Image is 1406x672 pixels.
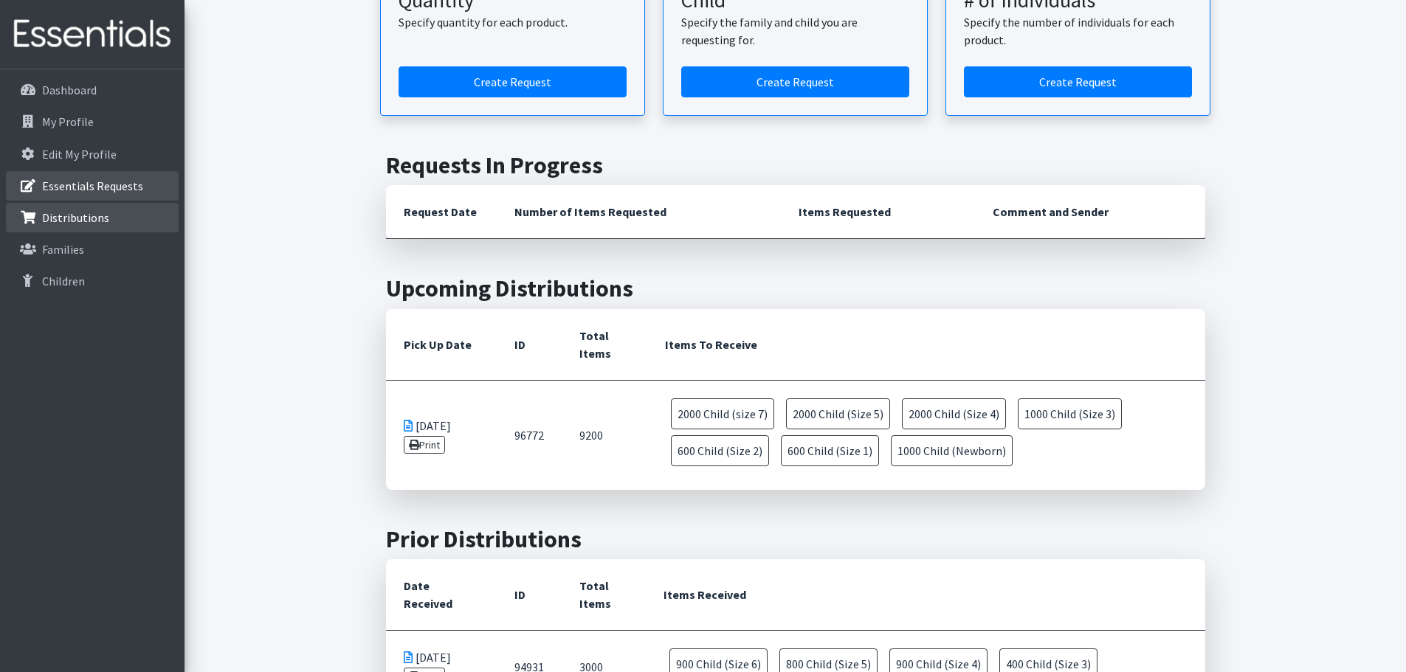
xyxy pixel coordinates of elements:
a: My Profile [6,107,179,136]
th: Request Date [386,185,497,239]
a: Create a request by quantity [399,66,627,97]
p: Specify quantity for each product. [399,13,627,31]
a: Essentials Requests [6,171,179,201]
th: Pick Up Date [386,309,497,381]
span: 600 Child (Size 2) [671,435,769,466]
span: 2000 Child (Size 4) [902,398,1006,429]
th: ID [497,309,562,381]
a: Create a request for a child or family [681,66,909,97]
th: Number of Items Requested [497,185,782,239]
h2: Upcoming Distributions [386,274,1205,302]
th: Total Items [562,559,646,631]
h2: Requests In Progress [386,151,1205,179]
th: Items Received [646,559,1205,631]
th: Comment and Sender [975,185,1205,239]
span: 1000 Child (Newborn) [891,435,1013,466]
td: 96772 [497,380,562,490]
a: Distributions [6,203,179,232]
p: Dashboard [42,83,97,97]
th: Items To Receive [647,309,1205,381]
span: 2000 Child (Size 5) [786,398,890,429]
td: 9200 [562,380,648,490]
th: Date Received [386,559,497,631]
p: Edit My Profile [42,147,117,162]
th: ID [497,559,562,631]
p: Specify the family and child you are requesting for. [681,13,909,49]
a: Children [6,266,179,296]
p: Distributions [42,210,109,225]
span: 600 Child (Size 1) [781,435,879,466]
a: Print [404,436,446,454]
h2: Prior Distributions [386,525,1205,553]
p: My Profile [42,114,94,129]
span: 2000 Child (size 7) [671,398,774,429]
th: Total Items [562,309,648,381]
span: 1000 Child (Size 3) [1018,398,1122,429]
p: Specify the number of individuals for each product. [964,13,1192,49]
a: Dashboard [6,75,179,105]
p: Families [42,242,84,257]
td: [DATE] [386,380,497,490]
a: Create a request by number of individuals [964,66,1192,97]
img: HumanEssentials [6,10,179,59]
a: Families [6,235,179,264]
a: Edit My Profile [6,139,179,169]
p: Essentials Requests [42,179,143,193]
th: Items Requested [781,185,975,239]
p: Children [42,274,85,288]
